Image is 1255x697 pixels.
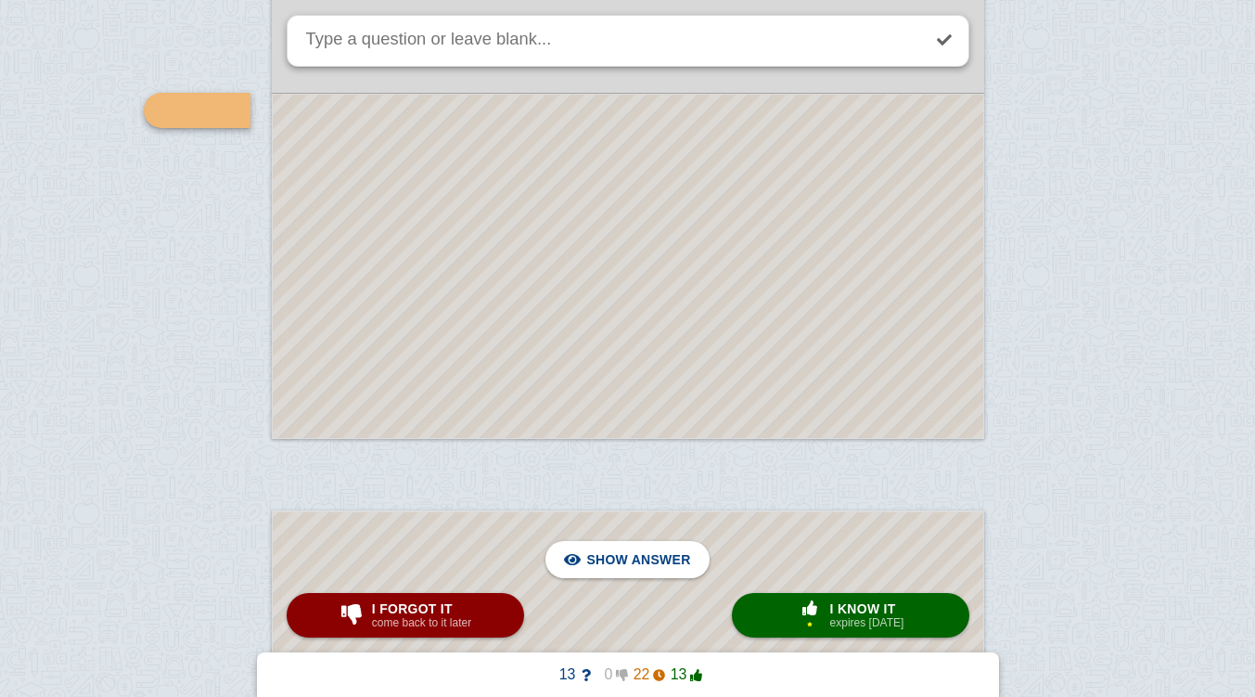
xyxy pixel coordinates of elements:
span: I know it [830,601,904,616]
button: I know itexpires [DATE] [732,593,969,638]
small: expires [DATE] [830,616,904,629]
span: 0 [591,666,628,683]
span: 22 [628,666,665,683]
span: 13 [665,666,702,683]
span: I forgot it [372,601,471,616]
button: 1302213 [539,660,717,690]
button: Show answer [545,541,709,578]
small: come back to it later [372,616,471,629]
button: I forgot itcome back to it later [287,593,524,638]
span: 13 [554,666,591,683]
span: Show answer [586,539,690,580]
